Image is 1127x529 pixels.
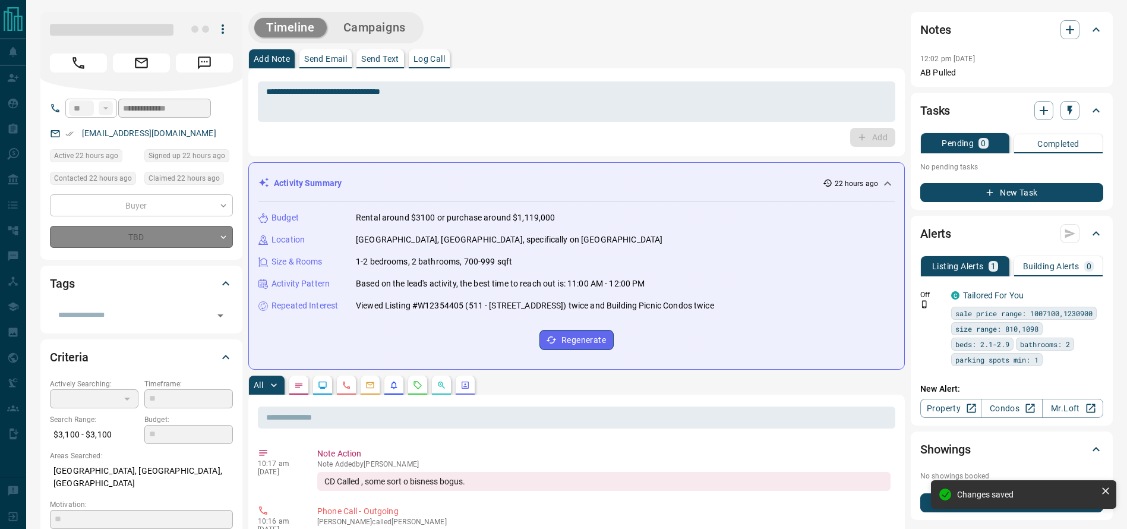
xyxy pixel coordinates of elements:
div: TBD [50,226,233,248]
span: Call [50,53,107,73]
p: No showings booked [920,471,1103,481]
h2: Alerts [920,224,951,243]
svg: Requests [413,380,422,390]
svg: Notes [294,380,304,390]
p: Listing Alerts [932,262,984,270]
a: Condos [981,399,1042,418]
span: Message [176,53,233,73]
svg: Lead Browsing Activity [318,380,327,390]
div: condos.ca [951,291,959,300]
a: [EMAIL_ADDRESS][DOMAIN_NAME] [82,128,216,138]
div: Alerts [920,219,1103,248]
p: Off [920,289,944,300]
div: Tags [50,269,233,298]
p: [GEOGRAPHIC_DATA], [GEOGRAPHIC_DATA], [GEOGRAPHIC_DATA] [50,461,233,493]
p: $3,100 - $3,100 [50,425,138,445]
span: size range: 810,1098 [955,323,1038,335]
p: All [254,381,263,389]
textarea: To enrich screen reader interactions, please activate Accessibility in Grammarly extension settings [266,87,887,117]
p: Activity Pattern [272,278,330,290]
svg: Agent Actions [460,380,470,390]
h2: Notes [920,20,951,39]
button: Timeline [254,18,327,37]
svg: Opportunities [437,380,446,390]
h2: Tasks [920,101,950,120]
p: 22 hours ago [835,178,878,189]
span: bathrooms: 2 [1020,338,1070,350]
div: CD Called , some sort o bisness bogus. [317,472,891,491]
div: Showings [920,435,1103,464]
p: AB Pulled [920,67,1103,79]
p: [DATE] [258,468,299,476]
span: sale price range: 1007100,1230900 [955,307,1093,319]
p: Budget: [144,414,233,425]
p: Activity Summary [274,177,342,190]
p: Log Call [413,55,445,63]
button: Open [212,307,229,324]
div: Buyer [50,194,233,216]
p: Completed [1037,140,1079,148]
p: Viewed Listing #W12354405 (511 - [STREET_ADDRESS]) twice and Building Picnic Condos twice [356,300,714,312]
svg: Calls [342,380,351,390]
button: New Task [920,183,1103,202]
button: New Showing [920,493,1103,512]
span: parking spots min: 1 [955,354,1038,366]
svg: Email Verified [65,130,74,138]
h2: Criteria [50,348,89,367]
span: Contacted 22 hours ago [54,172,132,184]
p: 10:17 am [258,459,299,468]
p: 0 [981,139,986,147]
div: Thu Sep 11 2025 [50,149,138,166]
p: Repeated Interest [272,300,338,312]
div: Tasks [920,96,1103,125]
svg: Emails [365,380,375,390]
p: Search Range: [50,414,138,425]
p: Location [272,234,305,246]
p: New Alert: [920,383,1103,395]
p: Budget [272,212,299,224]
p: Add Note [254,55,290,63]
p: [GEOGRAPHIC_DATA], [GEOGRAPHIC_DATA], specifically on [GEOGRAPHIC_DATA] [356,234,662,246]
a: Tailored For You [963,291,1024,300]
p: [PERSON_NAME] called [PERSON_NAME] [317,518,891,526]
p: Motivation: [50,499,233,510]
div: Changes saved [957,490,1096,499]
p: Size & Rooms [272,256,323,268]
h2: Showings [920,440,971,459]
span: beds: 2.1-2.9 [955,338,1009,350]
p: Rental around $3100 or purchase around $1,119,000 [356,212,555,224]
p: Building Alerts [1023,262,1079,270]
span: Email [113,53,170,73]
p: Timeframe: [144,379,233,389]
p: Send Text [361,55,399,63]
h2: Tags [50,274,74,293]
div: Activity Summary22 hours ago [258,172,895,194]
p: Note Added by [PERSON_NAME] [317,460,891,468]
span: Claimed 22 hours ago [149,172,220,184]
p: Actively Searching: [50,379,138,389]
span: Signed up 22 hours ago [149,150,225,162]
p: Based on the lead's activity, the best time to reach out is: 11:00 AM - 12:00 PM [356,278,645,290]
p: Note Action [317,448,891,460]
a: Property [920,399,981,418]
p: 10:16 am [258,517,299,525]
p: Send Email [304,55,347,63]
p: 12:02 pm [DATE] [920,55,975,63]
div: Notes [920,15,1103,44]
p: Areas Searched: [50,451,233,461]
div: Thu Sep 11 2025 [50,172,138,188]
div: Criteria [50,343,233,371]
button: Regenerate [539,330,614,350]
span: Active 22 hours ago [54,150,118,162]
button: Campaigns [332,18,418,37]
p: 0 [1087,262,1091,270]
a: Mr.Loft [1042,399,1103,418]
p: No pending tasks [920,158,1103,176]
p: 1 [991,262,996,270]
div: Thu Sep 11 2025 [144,172,233,188]
p: 1-2 bedrooms, 2 bathrooms, 700-999 sqft [356,256,512,268]
svg: Push Notification Only [920,300,929,308]
p: Pending [942,139,974,147]
p: Phone Call - Outgoing [317,505,891,518]
svg: Listing Alerts [389,380,399,390]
